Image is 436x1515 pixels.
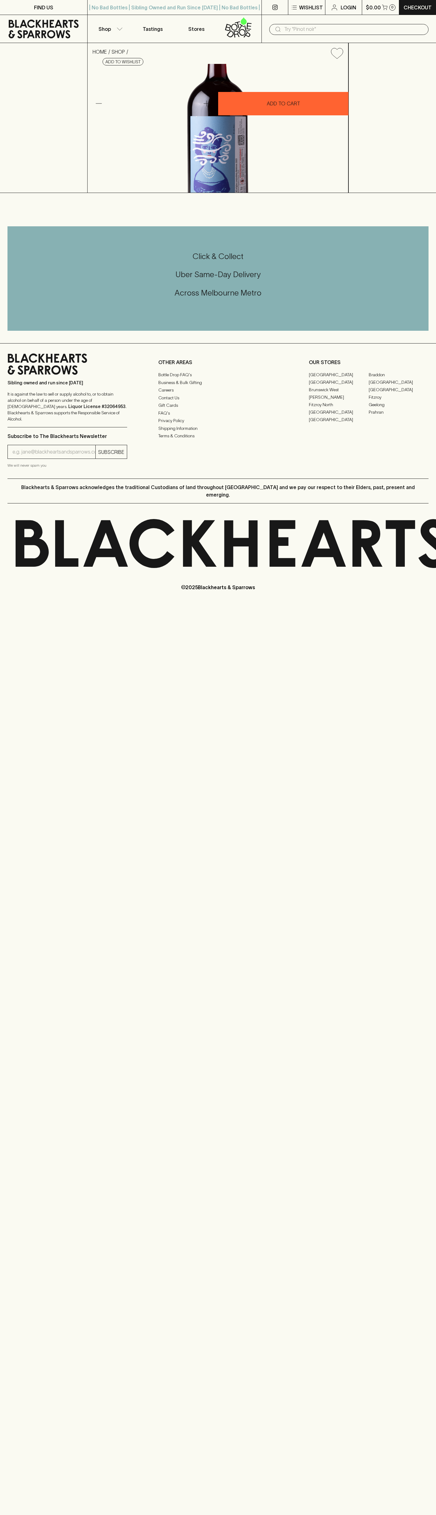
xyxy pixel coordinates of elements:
a: Brunswick West [309,386,369,393]
a: Stores [175,15,218,43]
p: OUR STORES [309,358,429,366]
a: SHOP [112,49,125,55]
button: SUBSCRIBE [96,445,127,459]
a: Shipping Information [158,425,278,432]
h5: Uber Same-Day Delivery [7,269,429,280]
p: Sibling owned and run since [DATE] [7,380,127,386]
a: FAQ's [158,409,278,417]
h5: Across Melbourne Metro [7,288,429,298]
a: HOME [93,49,107,55]
p: Login [341,4,356,11]
a: Geelong [369,401,429,408]
a: Business & Bulk Gifting [158,379,278,386]
p: Wishlist [299,4,323,11]
p: Shop [98,25,111,33]
button: Add to wishlist [328,46,346,61]
p: Tastings [143,25,163,33]
a: Contact Us [158,394,278,402]
button: Shop [88,15,131,43]
p: Blackhearts & Sparrows acknowledges the traditional Custodians of land throughout [GEOGRAPHIC_DAT... [12,483,424,498]
input: e.g. jane@blackheartsandsparrows.com.au [12,447,95,457]
h5: Click & Collect [7,251,429,262]
a: Braddon [369,371,429,378]
p: 0 [391,6,394,9]
p: It is against the law to sell or supply alcohol to, or to obtain alcohol on behalf of a person un... [7,391,127,422]
a: Careers [158,387,278,394]
a: [PERSON_NAME] [309,393,369,401]
a: [GEOGRAPHIC_DATA] [309,416,369,423]
a: Prahran [369,408,429,416]
p: FIND US [34,4,53,11]
a: Tastings [131,15,175,43]
a: [GEOGRAPHIC_DATA] [369,378,429,386]
p: Stores [188,25,204,33]
p: SUBSCRIBE [98,448,124,456]
p: We will never spam you [7,462,127,469]
strong: Liquor License #32064953 [68,404,126,409]
p: OTHER AREAS [158,358,278,366]
a: [GEOGRAPHIC_DATA] [309,378,369,386]
p: Subscribe to The Blackhearts Newsletter [7,432,127,440]
div: Call to action block [7,226,429,331]
p: Checkout [404,4,432,11]
a: Fitzroy North [309,401,369,408]
input: Try "Pinot noir" [284,24,424,34]
img: 41180.png [88,64,348,193]
a: Bottle Drop FAQ's [158,371,278,379]
button: ADD TO CART [218,92,348,115]
p: ADD TO CART [267,100,300,107]
a: Fitzroy [369,393,429,401]
button: Add to wishlist [103,58,143,65]
a: [GEOGRAPHIC_DATA] [369,386,429,393]
a: [GEOGRAPHIC_DATA] [309,408,369,416]
p: $0.00 [366,4,381,11]
a: Privacy Policy [158,417,278,425]
a: [GEOGRAPHIC_DATA] [309,371,369,378]
a: Gift Cards [158,402,278,409]
a: Terms & Conditions [158,432,278,440]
